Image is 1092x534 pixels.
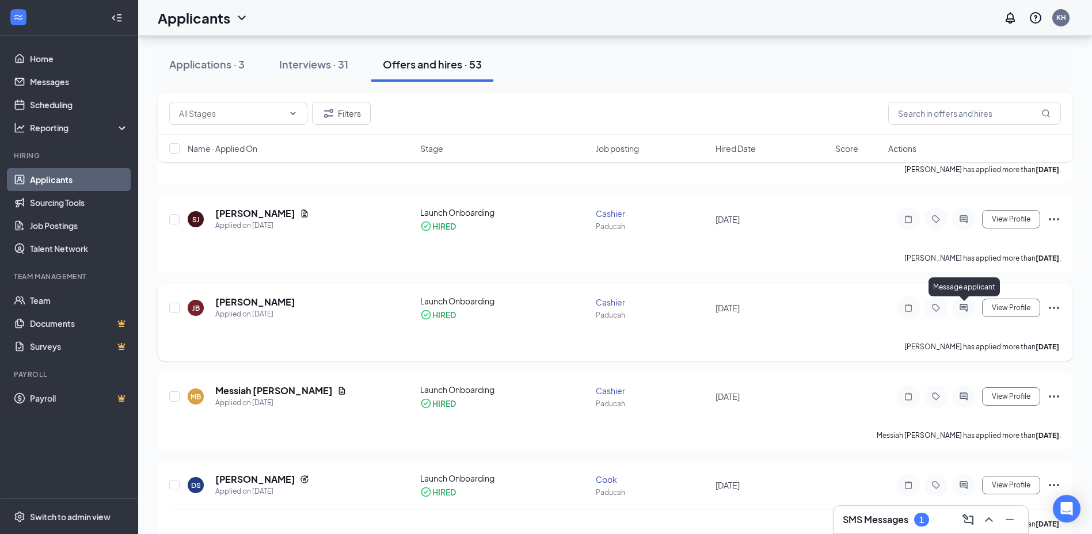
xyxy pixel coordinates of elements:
[235,11,249,25] svg: ChevronDown
[596,222,709,231] div: Paducah
[1056,13,1066,22] div: KH
[30,122,129,133] div: Reporting
[279,57,348,71] div: Interviews · 31
[1041,109,1051,118] svg: MagnifyingGlass
[980,510,998,529] button: ChevronUp
[959,510,977,529] button: ComposeMessage
[30,312,128,335] a: DocumentsCrown
[14,122,25,133] svg: Analysis
[30,214,128,237] a: Job Postings
[929,480,943,490] svg: Tag
[901,480,915,490] svg: Note
[957,303,971,312] svg: ActiveChat
[957,480,971,490] svg: ActiveChat
[982,387,1040,406] button: View Profile
[596,143,639,154] span: Job posting
[982,210,1040,228] button: View Profile
[420,220,432,232] svg: CheckmarkCircle
[14,511,25,522] svg: Settings
[158,8,230,28] h1: Applicants
[596,487,709,497] div: Paducah
[300,209,309,218] svg: Document
[432,398,456,409] div: HIRED
[929,392,943,401] svg: Tag
[1003,513,1017,527] svg: Minimize
[111,12,123,24] svg: Collapse
[992,481,1030,489] span: View Profile
[901,392,915,401] svg: Note
[420,486,432,498] svg: CheckmarkCircle
[169,57,245,71] div: Applications · 3
[596,385,709,396] div: Cashier
[1047,212,1061,226] svg: Ellipses
[215,397,347,409] div: Applied on [DATE]
[1029,11,1042,25] svg: QuestionInfo
[420,472,589,484] div: Launch Onboarding
[982,476,1040,494] button: View Profile
[835,143,858,154] span: Score
[14,272,126,281] div: Team Management
[596,208,709,219] div: Cashier
[288,109,298,118] svg: ChevronDown
[215,308,295,320] div: Applied on [DATE]
[904,253,1061,263] p: [PERSON_NAME] has applied more than .
[1036,431,1059,440] b: [DATE]
[30,191,128,214] a: Sourcing Tools
[30,93,128,116] a: Scheduling
[13,12,24,23] svg: WorkstreamLogo
[1047,301,1061,315] svg: Ellipses
[383,57,482,71] div: Offers and hires · 53
[929,277,1000,296] div: Message applicant
[432,486,456,498] div: HIRED
[904,342,1061,352] p: [PERSON_NAME] has applied more than .
[30,289,128,312] a: Team
[30,387,128,410] a: PayrollCrown
[1000,510,1019,529] button: Minimize
[888,143,916,154] span: Actions
[596,399,709,409] div: Paducah
[14,151,126,161] div: Hiring
[192,303,200,313] div: JB
[30,511,111,522] div: Switch to admin view
[992,392,1030,401] span: View Profile
[716,303,740,313] span: [DATE]
[420,398,432,409] svg: CheckmarkCircle
[30,335,128,358] a: SurveysCrown
[888,102,1061,125] input: Search in offers and hires
[901,215,915,224] svg: Note
[929,215,943,224] svg: Tag
[992,215,1030,223] span: View Profile
[420,207,589,218] div: Launch Onboarding
[1036,254,1059,262] b: [DATE]
[716,214,740,224] span: [DATE]
[215,473,295,486] h5: [PERSON_NAME]
[322,106,336,120] svg: Filter
[191,392,201,402] div: MB
[30,237,128,260] a: Talent Network
[179,107,284,120] input: All Stages
[957,215,971,224] svg: ActiveChat
[877,430,1061,440] p: Messiah [PERSON_NAME] has applied more than .
[716,143,756,154] span: Hired Date
[596,296,709,308] div: Cashier
[1053,495,1080,522] div: Open Intercom Messenger
[596,474,709,485] div: Cook
[14,369,126,379] div: Payroll
[716,391,740,402] span: [DATE]
[191,480,201,490] div: DS
[215,384,333,397] h5: Messiah [PERSON_NAME]
[420,143,443,154] span: Stage
[215,296,295,308] h5: [PERSON_NAME]
[1036,342,1059,351] b: [DATE]
[957,392,971,401] svg: ActiveChat
[1047,478,1061,492] svg: Ellipses
[992,304,1030,312] span: View Profile
[188,143,257,154] span: Name · Applied On
[432,309,456,321] div: HIRED
[420,309,432,321] svg: CheckmarkCircle
[215,220,309,231] div: Applied on [DATE]
[961,513,975,527] svg: ComposeMessage
[420,295,589,307] div: Launch Onboarding
[596,310,709,320] div: Paducah
[716,480,740,490] span: [DATE]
